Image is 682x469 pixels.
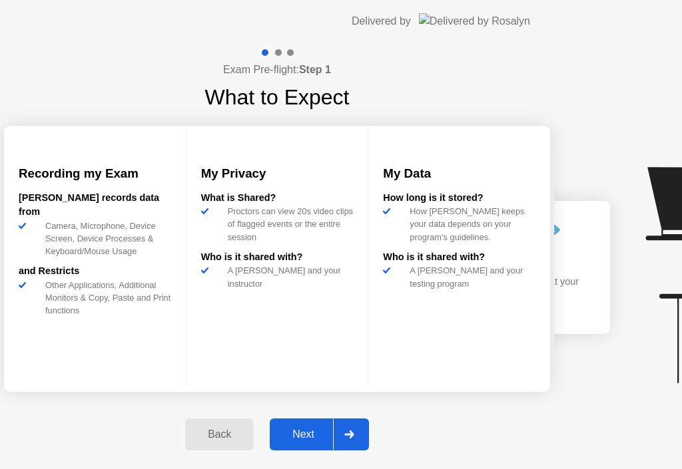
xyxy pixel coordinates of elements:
h3: My Data [383,164,535,183]
button: Back [185,418,254,450]
div: [PERSON_NAME] records data from [19,191,171,220]
b: Step 1 [299,64,331,75]
h3: Recording my Exam [19,164,171,183]
div: Who is it shared with? [383,250,535,265]
div: Other Applications, Additional Monitors & Copy, Paste and Print functions [40,279,171,317]
div: Who is it shared with? [201,250,354,265]
button: Next [270,418,369,450]
div: Next [274,428,333,440]
div: How long is it stored? [383,191,535,206]
div: Camera, Microphone, Device Screen, Device Processes & Keyboard/Mouse Usage [40,220,171,258]
div: Proctors can view 20s video clips of flagged events or the entire session [222,205,354,243]
div: Delivered by [352,13,411,29]
div: A [PERSON_NAME] and your instructor [222,264,354,289]
h1: What to Expect [205,81,350,113]
h4: Exam Pre-flight: [223,62,331,78]
div: A [PERSON_NAME] and your testing program [404,264,535,289]
div: How [PERSON_NAME] keeps your data depends on your program’s guidelines. [404,205,535,243]
div: Back [189,428,250,440]
h3: My Privacy [201,164,354,183]
div: and Restricts [19,264,171,279]
img: Delivered by Rosalyn [419,13,530,29]
div: What is Shared? [201,191,354,206]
